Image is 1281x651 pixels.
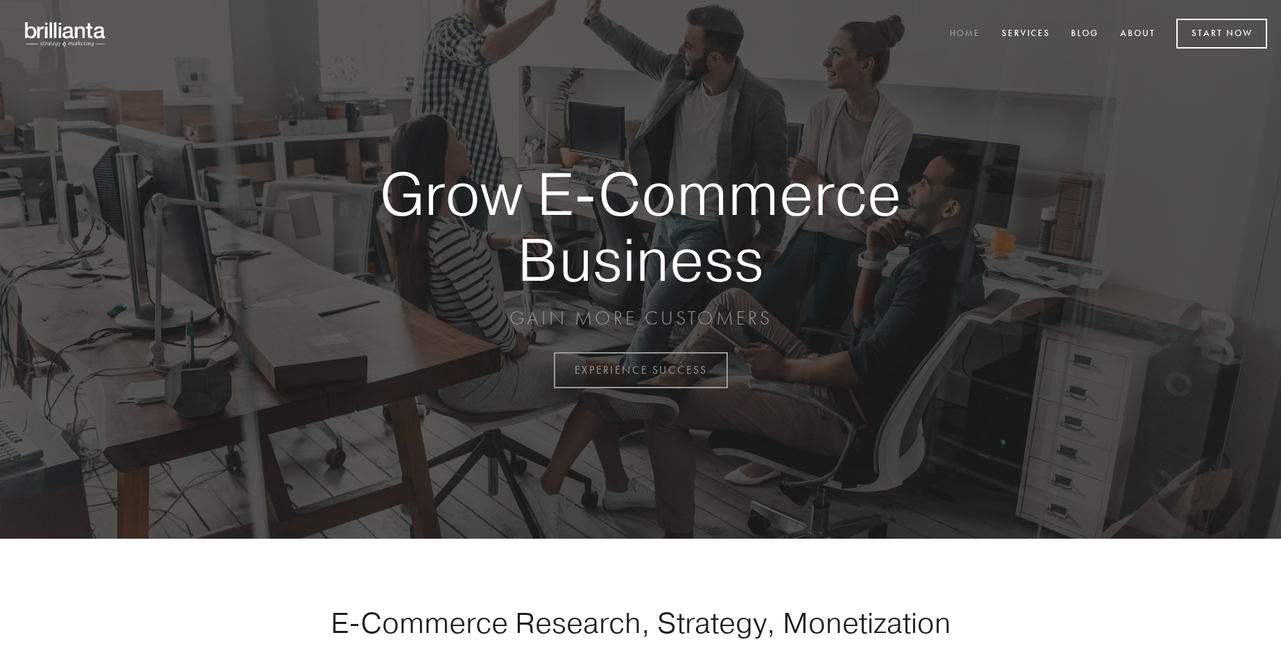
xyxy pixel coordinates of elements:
a: Home [941,23,989,46]
strong: Grow E-Commerce Business [331,161,950,292]
p: GAIN MORE CUSTOMERS [331,306,950,331]
h1: E-Commerce Research, Strategy, Monetization [287,605,994,640]
img: brillianta - research, strategy, marketing [14,14,118,54]
a: EXPERIENCE SUCCESS [554,352,728,388]
a: About [1111,23,1165,46]
a: Services [993,23,1059,46]
a: Start Now [1176,19,1267,49]
a: Blog [1062,23,1108,46]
